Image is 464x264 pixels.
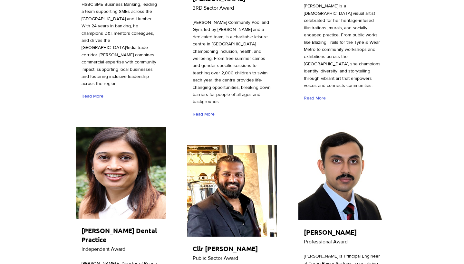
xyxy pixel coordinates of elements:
[304,92,329,104] a: Read More
[304,228,357,236] span: [PERSON_NAME]
[193,109,217,120] a: Read More
[82,91,106,102] a: Read More
[193,244,258,253] span: Cllr [PERSON_NAME]
[304,95,326,101] span: Read More
[193,111,215,118] span: Read More
[193,20,271,104] span: [PERSON_NAME] Community Pool and Gym, led by [PERSON_NAME] and a dedicated team, is a charitable ...
[193,255,238,261] span: Public Sector Award
[82,226,157,244] span: [PERSON_NAME] Dental Practice
[82,93,103,99] span: Read More
[304,239,348,244] span: Professional Award
[82,246,125,252] span: Independent Award
[193,5,234,11] span: 3RD Sector Award
[304,3,381,88] span: [PERSON_NAME] is a [DEMOGRAPHIC_DATA] visual artist celebrated for her heritage-infused illustrat...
